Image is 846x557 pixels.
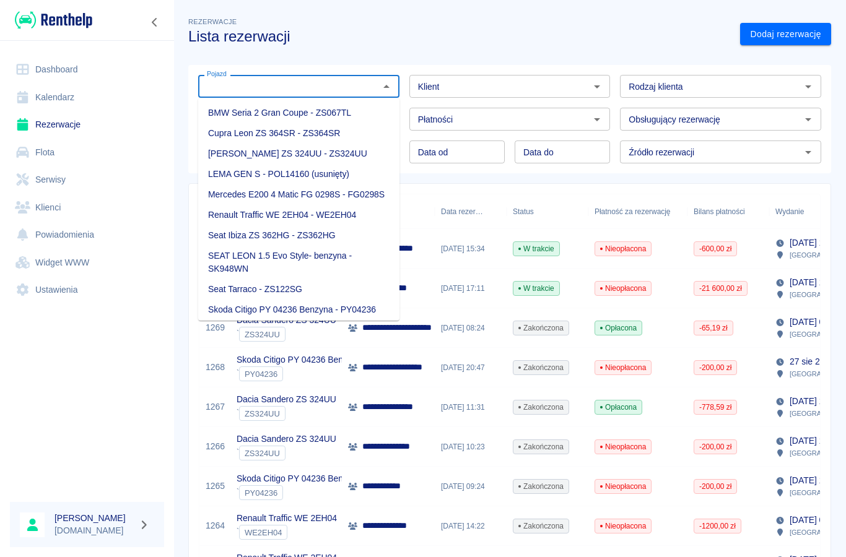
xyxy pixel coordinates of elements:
[198,300,399,320] li: Skoda Citigo PY 04236 Benzyna - PY04236
[435,467,507,506] div: [DATE] 09:24
[237,512,337,525] p: Renault Traffic WE 2EH04
[694,322,733,334] span: -65,19 zł
[237,327,336,342] div: `
[790,276,840,289] p: [DATE] 18:00
[595,481,651,492] span: Nieopłacona
[206,440,225,453] a: 1266
[800,144,817,161] button: Otwórz
[198,103,399,123] li: BMW Seria 2 Gran Coupe - ZS067TL
[694,243,736,254] span: -600,00 zł
[198,123,399,144] li: Cupra Leon ZS 364SR - ZS364SR
[595,362,651,373] span: Nieopłacona
[513,243,559,254] span: W trakcie
[694,520,741,532] span: -1200,00 zł
[198,279,399,300] li: Seat Tarraco - ZS122SG
[10,166,164,194] a: Serwisy
[10,139,164,166] a: Flota
[513,481,569,492] span: Zakończona
[790,514,840,527] p: [DATE] 08:00
[206,361,225,374] a: 1268
[441,194,483,229] div: Data rezerwacji
[687,194,769,229] div: Bilans płatności
[435,308,507,348] div: [DATE] 08:24
[775,194,804,229] div: Wydanie
[800,111,817,128] button: Otwórz
[206,321,225,334] a: 1269
[342,194,435,229] div: Klient
[790,316,840,329] p: [DATE] 08:30
[435,427,507,467] div: [DATE] 10:23
[198,320,399,353] li: Skoda Citigo Biala Normal - PY04236 (usunięty)
[513,322,569,334] span: Zakończona
[15,10,92,30] img: Renthelp logo
[55,524,134,537] p: [DOMAIN_NAME]
[790,236,840,249] p: [DATE] 15:30
[513,402,569,413] span: Zakończona
[435,387,507,427] div: [DATE] 11:31
[237,366,361,381] div: `
[694,194,745,229] div: Bilans płatności
[595,243,651,254] span: Nieopłacona
[694,283,747,294] span: -21 600,00 zł
[206,480,225,493] a: 1265
[513,520,569,532] span: Zakończona
[237,393,336,406] p: Dacia Sandero ZS 324UU
[188,18,237,25] span: Rezerwacje
[198,184,399,205] li: Mercedes E200 4 Matic FG 0298S - FG0298S
[237,406,336,421] div: `
[198,205,399,225] li: Renault Traffic WE 2EH04 - WE2EH04
[237,472,361,485] p: Skoda Citigo PY 04236 Benzyna
[10,111,164,139] a: Rezerwacje
[435,269,507,308] div: [DATE] 17:11
[55,512,134,524] h6: [PERSON_NAME]
[435,506,507,546] div: [DATE] 14:22
[198,246,399,279] li: SEAT LEON 1.5 Evo Style- benzyna - SK948WN
[10,84,164,111] a: Kalendarz
[588,78,606,95] button: Otwórz
[198,225,399,246] li: Seat Ibiza ZS 362HG - ZS362HG
[507,194,588,229] div: Status
[694,402,736,413] span: -778,59 zł
[198,144,399,164] li: [PERSON_NAME] ZS 324UU - ZS324UU
[237,525,337,540] div: `
[588,194,687,229] div: Płatność za rezerwację
[10,10,92,30] a: Renthelp logo
[237,353,361,366] p: Skoda Citigo PY 04236 Benzyna
[409,140,505,163] input: DD.MM.YYYY
[237,433,336,446] p: Dacia Sandero ZS 324UU
[240,369,282,379] span: PY04236
[435,229,507,269] div: [DATE] 15:34
[595,194,671,229] div: Płatność za rezerwację
[740,23,831,46] a: Dodaj rezerwację
[483,203,500,220] button: Sort
[240,528,287,537] span: WE2EH04
[10,56,164,84] a: Dashboard
[804,203,821,220] button: Sort
[240,449,285,458] span: ZS324UU
[595,402,642,413] span: Opłacona
[790,395,840,408] p: [DATE] 12:00
[595,283,651,294] span: Nieopłacona
[378,78,395,95] button: Zamknij
[198,164,399,184] li: LEMA GEN S - POL14160 (usunięty)
[513,441,569,452] span: Zakończona
[10,194,164,222] a: Klienci
[513,362,569,373] span: Zakończona
[790,474,840,487] p: [DATE] 10:00
[513,194,534,229] div: Status
[694,441,736,452] span: -200,00 zł
[435,348,507,387] div: [DATE] 20:47
[240,488,282,498] span: PY04236
[206,519,225,532] a: 1264
[800,78,817,95] button: Otwórz
[595,520,651,532] span: Nieopłacona
[588,111,606,128] button: Otwórz
[237,446,336,460] div: `
[10,276,164,304] a: Ustawienia
[240,330,285,339] span: ZS324UU
[694,362,736,373] span: -200,00 zł
[240,409,285,418] span: ZS324UU
[595,441,651,452] span: Nieopłacona
[10,249,164,277] a: Widget WWW
[188,28,730,45] h3: Lista rezerwacji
